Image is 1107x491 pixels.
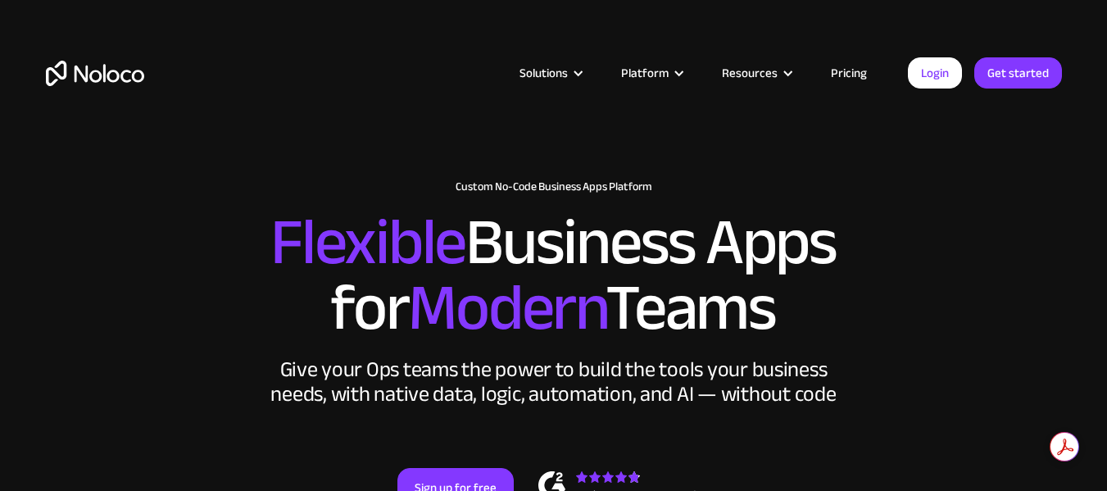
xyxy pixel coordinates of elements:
div: Resources [701,62,810,84]
div: Give your Ops teams the power to build the tools your business needs, with native data, logic, au... [267,357,841,407]
div: Resources [722,62,778,84]
a: Pricing [810,62,887,84]
div: Platform [601,62,701,84]
span: Flexible [270,181,465,303]
div: Platform [621,62,669,84]
div: Solutions [499,62,601,84]
h1: Custom No-Code Business Apps Platform [46,180,1062,193]
div: Solutions [519,62,568,84]
h2: Business Apps for Teams [46,210,1062,341]
a: Login [908,57,962,89]
a: home [46,61,144,86]
a: Get started [974,57,1062,89]
span: Modern [408,247,606,369]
